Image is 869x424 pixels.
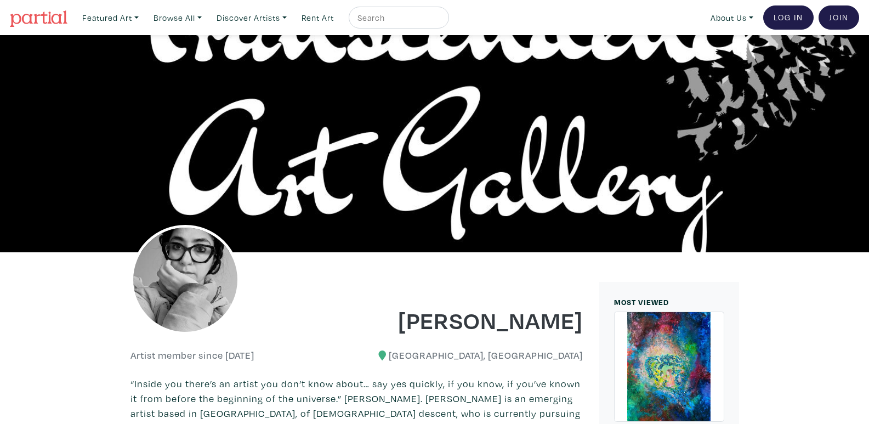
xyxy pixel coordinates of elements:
img: phpThumb.php [130,225,240,335]
a: Log In [763,5,814,30]
a: Discover Artists [212,7,292,29]
a: About Us [706,7,758,29]
h1: [PERSON_NAME] [365,305,583,335]
a: Browse All [149,7,207,29]
small: MOST VIEWED [614,297,669,307]
input: Search [356,11,439,25]
a: Join [819,5,859,30]
h6: Artist member since [DATE] [130,349,254,361]
h6: [GEOGRAPHIC_DATA], [GEOGRAPHIC_DATA] [365,349,583,361]
a: Rent Art [297,7,339,29]
a: Featured Art [77,7,144,29]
